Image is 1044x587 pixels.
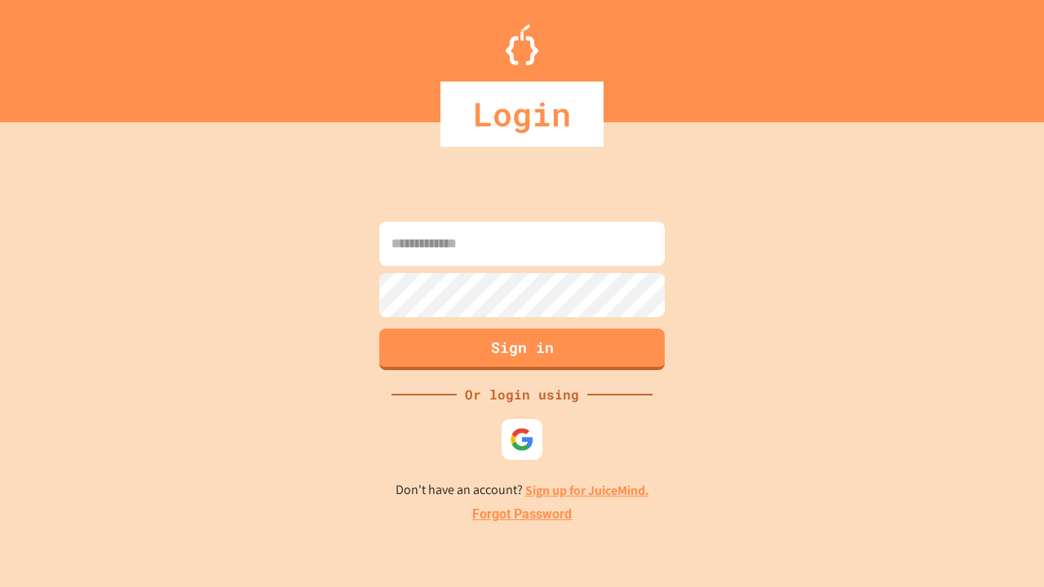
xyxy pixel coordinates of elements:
[379,329,665,370] button: Sign in
[525,482,649,499] a: Sign up for JuiceMind.
[975,522,1028,571] iframe: chat widget
[440,82,604,147] div: Login
[472,505,572,524] a: Forgot Password
[457,385,587,404] div: Or login using
[506,24,538,65] img: Logo.svg
[909,451,1028,520] iframe: chat widget
[396,480,649,501] p: Don't have an account?
[510,427,534,452] img: google-icon.svg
